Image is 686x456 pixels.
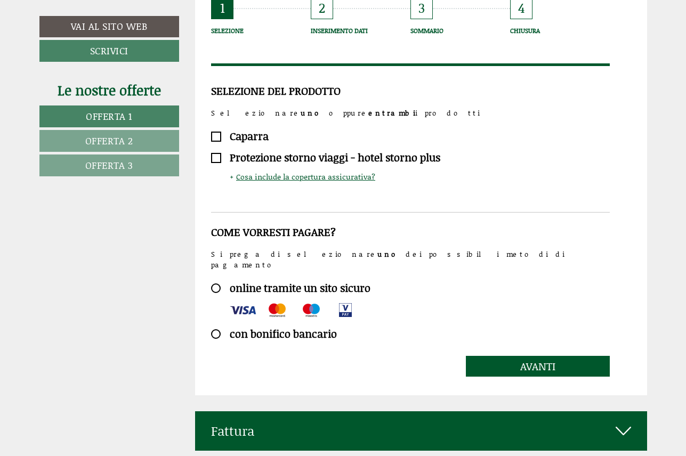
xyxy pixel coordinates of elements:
[211,108,610,118] div: Selezionare oppure i prodotti
[211,25,311,37] div: Selezione
[211,85,610,97] div: Selezione del prodotto
[39,80,179,100] div: Le nostre offerte
[211,328,337,340] span: con bonifico bancario
[466,356,610,377] a: Avanti
[510,25,610,37] div: Chiusura
[86,109,132,123] span: Offerta 1
[211,249,610,270] div: Si prega di selezionare dei possibili metodi di pagamento
[211,226,610,238] div: Come vorresti pagare?
[195,411,647,451] div: Fattura
[211,282,370,294] span: online tramite un sito sicuro
[39,16,179,37] a: Vai al sito web
[301,108,329,118] strong: uno
[230,171,375,182] a: Cosa include la copertura assicurativa?
[211,151,440,164] span: Protezione storno viaggi - hotel storno plus
[377,249,406,259] strong: uno
[368,108,415,118] strong: entrambi
[211,130,269,142] span: Caparra
[85,158,133,172] span: Offerta 3
[39,40,179,62] a: Scrivici
[311,25,410,37] div: Inserimento dati
[85,134,133,148] span: Offerta 2
[410,25,510,37] div: Sommario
